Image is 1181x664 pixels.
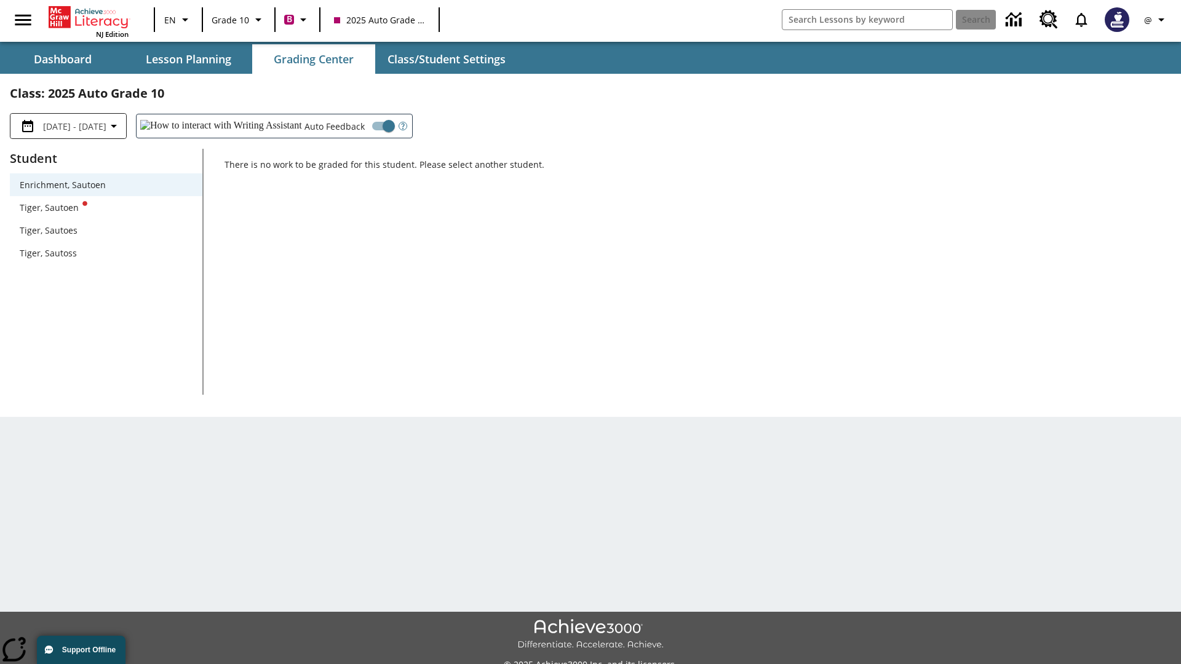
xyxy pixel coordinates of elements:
[274,52,354,66] span: Grading Center
[159,9,198,31] button: Language: EN, Select a language
[1097,4,1137,36] button: Select a new avatar
[517,619,664,650] img: Achieve3000 Differentiate Accelerate Achieve
[287,12,292,27] span: B
[388,52,506,66] span: Class/Student Settings
[1,44,124,74] button: Dashboard
[10,149,202,168] p: Student
[34,52,92,66] span: Dashboard
[252,44,375,74] button: Grading Center
[212,14,249,26] span: Grade 10
[82,201,87,206] svg: writing assistant alert
[20,178,106,191] div: Enrichment, Sautoen
[106,119,121,133] svg: Collapse Date Range Filter
[49,5,129,30] a: Home
[10,84,1171,103] h2: Class : 2025 Auto Grade 10
[1065,4,1097,36] a: Notifications
[5,2,41,38] button: Open side menu
[49,4,129,39] div: Home
[15,119,121,133] button: Select the date range menu item
[394,114,412,138] button: Open Help for Writing Assistant
[10,196,202,219] div: Tiger, Sautoenwriting assistant alert
[1137,9,1176,31] button: Profile/Settings
[96,30,129,39] span: NJ Edition
[1105,7,1129,32] img: Avatar
[279,9,316,31] button: Boost Class color is violet red. Change class color
[10,242,202,264] div: Tiger, Sautoss
[20,224,78,237] div: Tiger, Sautoes
[1144,14,1152,26] span: @
[10,173,202,196] div: Enrichment, Sautoen
[225,159,1171,181] p: There is no work to be graded for this student. Please select another student.
[10,219,202,242] div: Tiger, Sautoes
[304,120,365,133] span: Auto Feedback
[62,646,116,654] span: Support Offline
[334,14,425,26] span: 2025 Auto Grade 10
[998,3,1032,37] a: Data Center
[43,120,106,133] span: [DATE] - [DATE]
[1032,3,1065,36] a: Resource Center, Will open in new tab
[378,44,515,74] button: Class/Student Settings
[164,14,176,26] span: EN
[140,120,302,132] img: How to interact with Writing Assistant
[127,44,250,74] button: Lesson Planning
[782,10,952,30] input: search field
[146,52,231,66] span: Lesson Planning
[20,247,77,259] div: Tiger, Sautoss
[207,9,271,31] button: Grade: Grade 10, Select a grade
[20,201,87,214] div: Tiger, Sautoen
[37,636,125,664] button: Support Offline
